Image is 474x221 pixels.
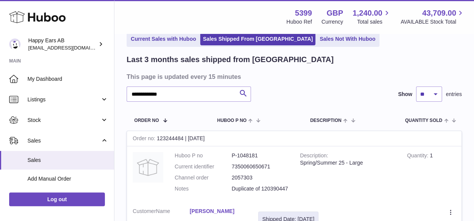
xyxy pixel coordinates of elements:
[175,152,231,159] dt: Huboo P no
[27,117,100,124] span: Stock
[407,152,430,160] strong: Quantity
[353,8,382,18] span: 1,240.00
[200,33,315,45] a: Sales Shipped From [GEOGRAPHIC_DATA]
[175,174,231,181] dt: Channel order
[133,208,156,214] span: Customer
[127,72,460,81] h3: This page is updated every 15 minutes
[400,8,465,26] a: 43,709.00 AVAILABLE Stock Total
[401,146,461,202] td: 1
[300,152,328,160] strong: Description
[128,33,199,45] a: Current Sales with Huboo
[295,8,312,18] strong: 5399
[9,38,21,50] img: 3pl@happyearsearplugs.com
[9,192,105,206] a: Log out
[321,18,343,26] div: Currency
[286,18,312,26] div: Huboo Ref
[175,163,231,170] dt: Current identifier
[446,91,462,98] span: entries
[28,45,112,51] span: [EMAIL_ADDRESS][DOMAIN_NAME]
[28,37,97,51] div: Happy Ears AB
[231,152,288,159] dd: P-1048181
[310,118,341,123] span: Description
[134,118,159,123] span: Order No
[231,174,288,181] dd: 2057303
[133,152,163,183] img: no-photo.jpg
[357,18,391,26] span: Total sales
[231,185,288,192] p: Duplicate of 120390447
[27,137,100,144] span: Sales
[127,54,334,65] h2: Last 3 months sales shipped from [GEOGRAPHIC_DATA]
[175,185,231,192] dt: Notes
[400,18,465,26] span: AVAILABLE Stock Total
[190,208,246,215] a: [PERSON_NAME]
[317,33,378,45] a: Sales Not With Huboo
[27,96,100,103] span: Listings
[27,157,108,164] span: Sales
[326,8,343,18] strong: GBP
[27,175,108,183] span: Add Manual Order
[300,159,396,167] div: Spring/Summer 25 - Large
[27,75,108,83] span: My Dashboard
[127,131,461,146] div: 123244484 | [DATE]
[353,8,391,26] a: 1,240.00 Total sales
[398,91,412,98] label: Show
[422,8,456,18] span: 43,709.00
[405,118,442,123] span: Quantity Sold
[231,163,288,170] dd: 7350060650671
[133,208,190,217] dt: Name
[133,135,157,143] strong: Order no
[217,118,246,123] span: Huboo P no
